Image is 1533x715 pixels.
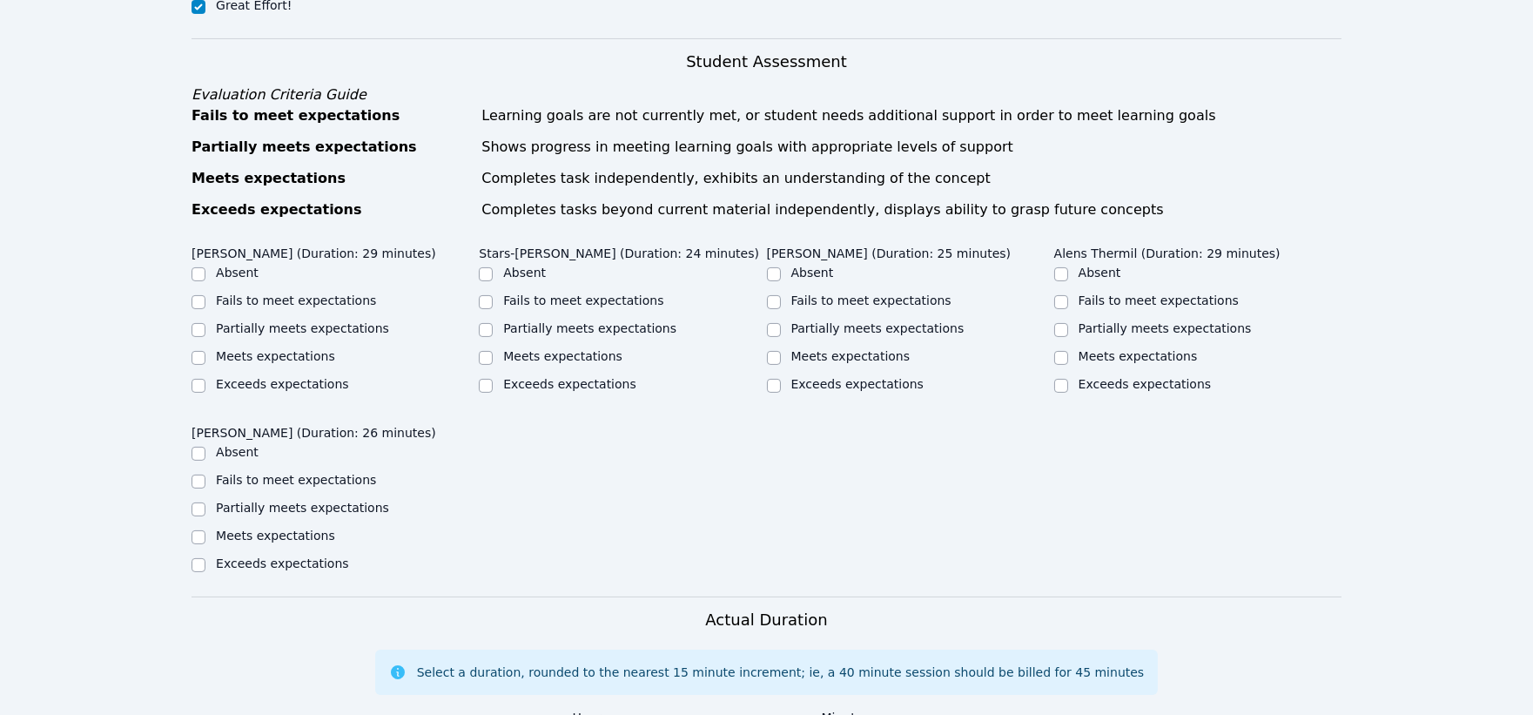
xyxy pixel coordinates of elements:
label: Exceeds expectations [1079,377,1211,391]
legend: Stars-[PERSON_NAME] (Duration: 24 minutes) [479,238,759,264]
div: Meets expectations [192,168,471,189]
div: Completes task independently, exhibits an understanding of the concept [481,168,1341,189]
label: Exceeds expectations [503,377,635,391]
div: Evaluation Criteria Guide [192,84,1341,105]
label: Meets expectations [791,349,911,363]
div: Partially meets expectations [192,137,471,158]
label: Fails to meet expectations [503,293,663,307]
legend: [PERSON_NAME] (Duration: 29 minutes) [192,238,436,264]
div: Shows progress in meeting learning goals with appropriate levels of support [481,137,1341,158]
label: Exceeds expectations [791,377,924,391]
label: Partially meets expectations [503,321,676,335]
label: Fails to meet expectations [216,293,376,307]
label: Exceeds expectations [216,377,348,391]
legend: Alens Thermil (Duration: 29 minutes) [1054,238,1281,264]
label: Fails to meet expectations [791,293,951,307]
label: Meets expectations [1079,349,1198,363]
label: Absent [216,445,259,459]
label: Absent [216,266,259,280]
label: Fails to meet expectations [1079,293,1239,307]
label: Meets expectations [216,529,335,543]
div: Completes tasks beyond current material independently, displays ability to grasp future concepts [481,199,1341,220]
label: Absent [503,266,546,280]
legend: [PERSON_NAME] (Duration: 25 minutes) [767,238,1012,264]
label: Meets expectations [216,349,335,363]
label: Fails to meet expectations [216,473,376,487]
h3: Actual Duration [705,608,827,632]
label: Meets expectations [503,349,622,363]
h3: Student Assessment [192,50,1341,74]
label: Partially meets expectations [1079,321,1252,335]
label: Partially meets expectations [216,501,389,515]
div: Select a duration, rounded to the nearest 15 minute increment; ie, a 40 minute session should be ... [417,664,1144,681]
label: Partially meets expectations [216,321,389,335]
label: Exceeds expectations [216,556,348,570]
div: Learning goals are not currently met, or student needs additional support in order to meet learni... [481,105,1341,126]
div: Exceeds expectations [192,199,471,220]
label: Partially meets expectations [791,321,965,335]
label: Absent [791,266,834,280]
label: Absent [1079,266,1121,280]
legend: [PERSON_NAME] (Duration: 26 minutes) [192,417,436,443]
div: Fails to meet expectations [192,105,471,126]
